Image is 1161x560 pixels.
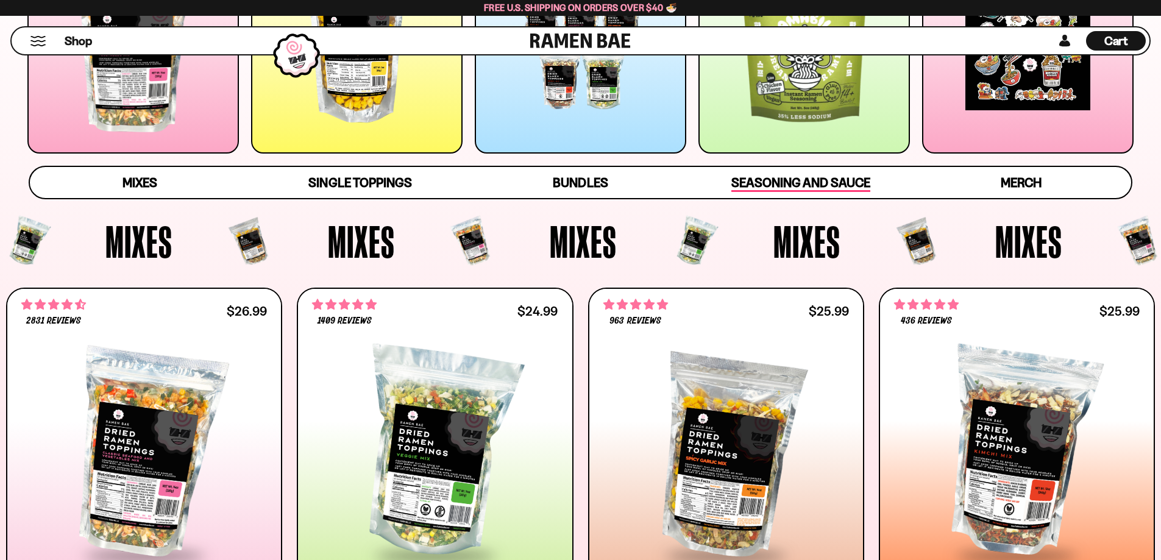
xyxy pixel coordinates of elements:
[609,316,661,326] span: 963 reviews
[553,175,608,190] span: Bundles
[26,316,81,326] span: 2831 reviews
[328,219,395,264] span: Mixes
[731,175,870,192] span: Seasoning and Sauce
[484,2,677,13] span: Free U.S. Shipping on Orders over $40 🍜
[1099,305,1140,317] div: $25.99
[470,167,691,198] a: Bundles
[105,219,172,264] span: Mixes
[122,175,157,190] span: Mixes
[901,316,952,326] span: 436 reviews
[517,305,558,317] div: $24.99
[308,175,411,190] span: Single Toppings
[550,219,617,264] span: Mixes
[911,167,1131,198] a: Merch
[995,219,1062,264] span: Mixes
[65,31,92,51] a: Shop
[809,305,849,317] div: $25.99
[773,219,840,264] span: Mixes
[65,33,92,49] span: Shop
[1001,175,1042,190] span: Merch
[30,36,46,46] button: Mobile Menu Trigger
[1104,34,1128,48] span: Cart
[30,167,250,198] a: Mixes
[603,297,668,313] span: 4.75 stars
[250,167,470,198] a: Single Toppings
[227,305,267,317] div: $26.99
[21,297,86,313] span: 4.68 stars
[1086,27,1146,54] div: Cart
[312,297,377,313] span: 4.76 stars
[894,297,959,313] span: 4.76 stars
[691,167,911,198] a: Seasoning and Sauce
[318,316,372,326] span: 1409 reviews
